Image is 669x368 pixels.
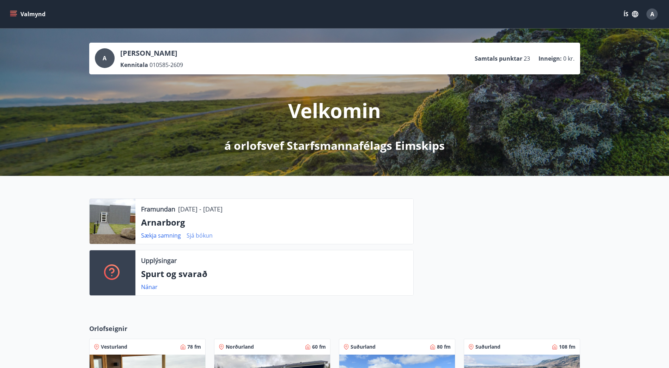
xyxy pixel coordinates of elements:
p: Upplýsingar [141,256,177,265]
span: 108 fm [559,343,576,350]
p: Spurt og svarað [141,268,408,280]
span: Vesturland [101,343,127,350]
span: 0 kr. [563,55,574,62]
p: Velkomin [288,97,381,124]
span: 78 fm [187,343,201,350]
span: A [650,10,654,18]
span: Orlofseignir [89,324,127,333]
button: ÍS [620,8,642,20]
p: Kennitala [120,61,148,69]
span: 80 fm [437,343,451,350]
span: Suðurland [475,343,500,350]
button: A [644,6,661,23]
p: Inneign : [539,55,562,62]
a: Sjá bókun [187,232,213,239]
p: [DATE] - [DATE] [178,204,223,214]
p: [PERSON_NAME] [120,48,183,58]
span: 010585-2609 [150,61,183,69]
span: 60 fm [312,343,326,350]
span: 23 [524,55,530,62]
p: á orlofsvef Starfsmannafélags Eimskips [224,138,445,153]
a: Nánar [141,283,158,291]
p: Arnarborg [141,216,408,228]
span: Norðurland [226,343,254,350]
span: A [103,54,107,62]
span: Suðurland [351,343,376,350]
a: Sækja samning [141,232,181,239]
p: Samtals punktar [475,55,522,62]
button: menu [8,8,48,20]
p: Framundan [141,204,175,214]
